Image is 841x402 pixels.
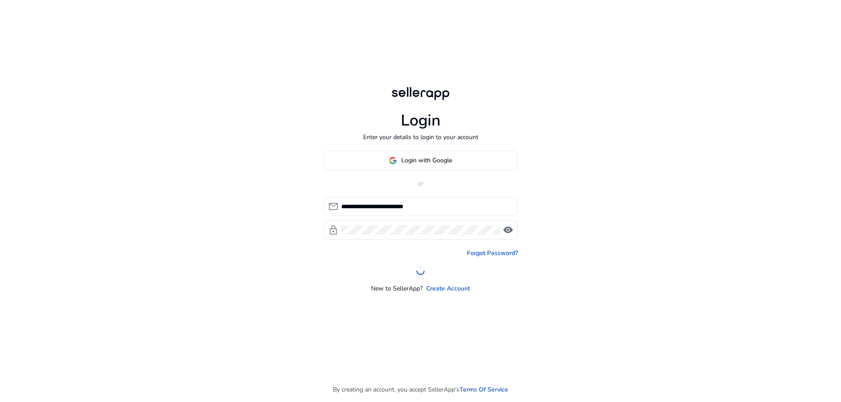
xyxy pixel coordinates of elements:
[363,133,478,142] p: Enter your details to login to your account
[389,157,397,164] img: google-logo.svg
[401,156,452,165] span: Login with Google
[467,248,518,258] a: Forgot Password?
[401,111,441,130] h1: Login
[324,179,518,188] p: or
[459,385,508,394] a: Terms Of Service
[371,284,423,293] p: New to SellerApp?
[426,284,470,293] a: Create Account
[328,201,339,212] span: mail
[328,225,339,235] span: lock
[503,225,513,235] span: visibility
[324,150,518,170] button: Login with Google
